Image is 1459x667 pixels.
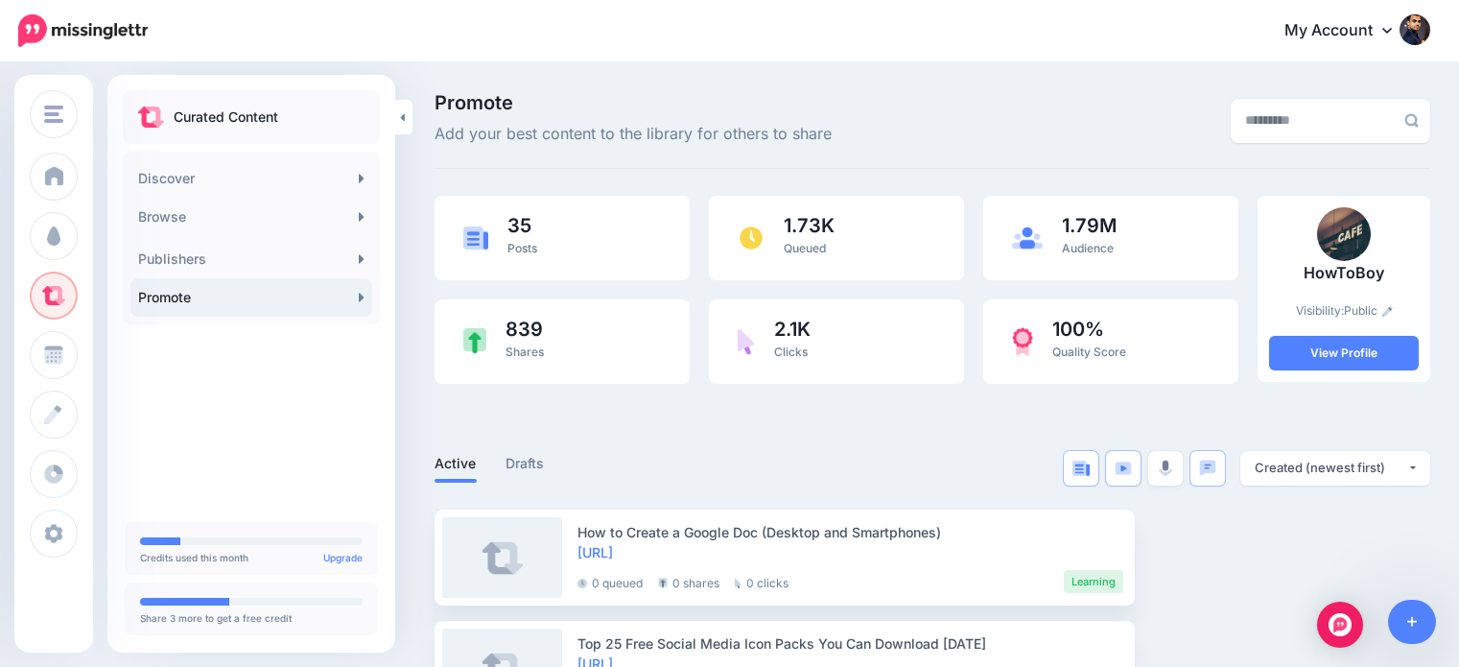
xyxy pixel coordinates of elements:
img: menu.png [44,106,63,123]
img: article-blue.png [463,226,488,249]
a: View Profile [1269,336,1419,370]
span: 839 [506,320,544,339]
span: Add your best content to the library for others to share [435,122,832,147]
span: Clicks [774,345,808,359]
a: My Account [1265,8,1430,55]
span: 35 [507,216,537,235]
button: Created (newest first) [1240,451,1430,486]
img: users-blue.png [1012,226,1043,250]
img: search-grey-6.png [1404,113,1419,128]
span: Promote [435,93,832,112]
a: Promote [130,278,372,317]
div: Created (newest first) [1255,459,1407,477]
span: Queued [784,241,826,255]
img: share-green.png [463,328,486,354]
a: Publishers [130,240,372,278]
span: Audience [1062,241,1114,255]
span: Posts [507,241,537,255]
img: E79QJFDZSDFOS6II9M8TC5ZOCPIECS8G_thumb.jpg [1317,207,1371,261]
a: Drafts [506,452,545,475]
img: clock.png [738,225,765,251]
p: Visibility: [1269,301,1419,321]
div: How to Create a Google Doc (Desktop and Smartphones) [577,522,1123,542]
span: Quality Score [1052,345,1126,359]
span: Shares [506,345,544,359]
div: Open Intercom Messenger [1317,602,1363,648]
img: chat-square-blue.png [1199,460,1216,476]
span: 100% [1052,320,1126,339]
img: microphone-grey.png [1159,460,1172,477]
a: Discover [130,159,372,198]
img: pointer-grey.png [735,579,741,588]
span: 1.79M [1062,216,1117,235]
img: prize-red.png [1012,327,1033,356]
img: Missinglettr [18,14,148,47]
p: HowToBoy [1269,261,1419,286]
li: 0 clicks [735,570,788,593]
a: Active [435,452,477,475]
span: 2.1K [774,320,811,339]
img: clock-grey-darker.png [577,579,587,588]
p: Curated Content [174,106,278,129]
li: 0 shares [658,570,719,593]
li: 0 queued [577,570,643,593]
img: share-grey.png [658,578,668,588]
img: pencil.png [1382,306,1393,317]
img: pointer-purple.png [738,328,755,355]
img: curate.png [138,107,164,128]
img: article-blue.png [1072,461,1090,476]
a: [URL] [577,544,613,560]
div: Top 25 Free Social Media Icon Packs You Can Download [DATE] [577,633,1123,654]
a: Public [1344,303,1393,318]
a: Browse [130,198,372,236]
img: video-blue.png [1115,462,1132,475]
li: Learning [1064,570,1123,593]
span: 1.73K [784,216,835,235]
